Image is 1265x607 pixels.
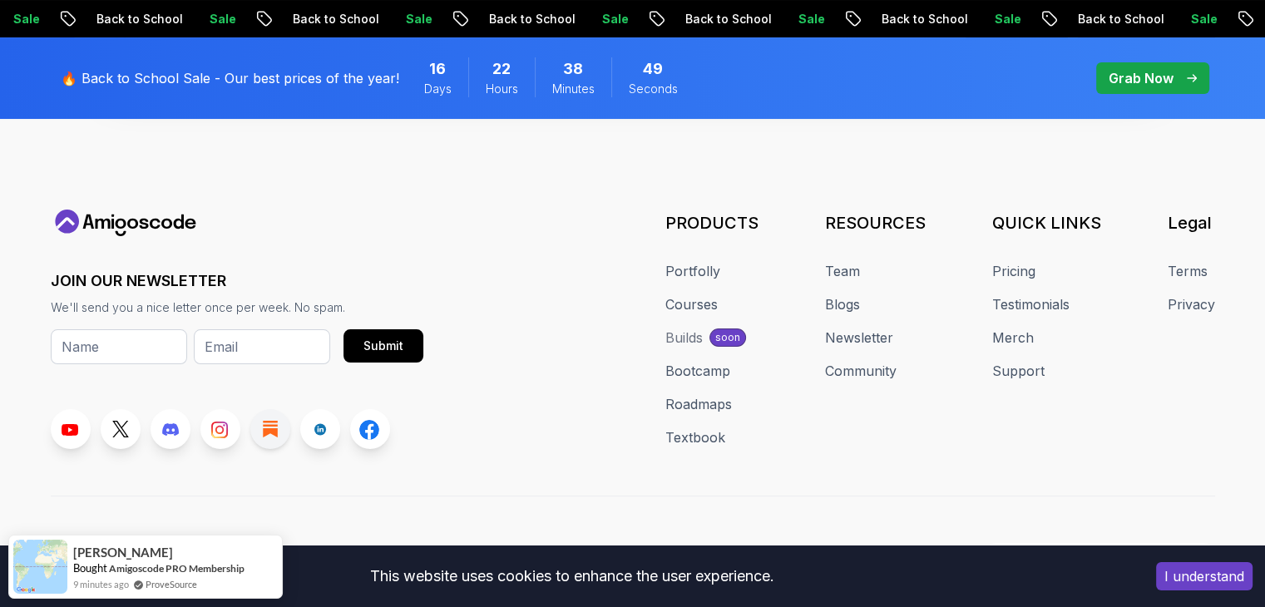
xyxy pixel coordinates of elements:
[194,329,330,364] input: Email
[178,11,231,27] p: Sale
[486,81,518,97] span: Hours
[51,329,187,364] input: Name
[146,577,197,591] a: ProveSource
[665,328,703,348] div: Builds
[985,543,1215,568] a: [EMAIL_ADDRESS][DOMAIN_NAME]
[571,11,624,27] p: Sale
[65,11,178,27] p: Back to School
[643,57,663,81] span: 49 Seconds
[665,427,725,447] a: Textbook
[992,261,1035,281] a: Pricing
[665,261,720,281] a: Portfolly
[665,294,718,314] a: Courses
[654,11,767,27] p: Back to School
[429,57,446,81] span: 16 Days
[767,11,820,27] p: Sale
[51,409,91,449] a: Youtube link
[457,11,571,27] p: Back to School
[374,11,427,27] p: Sale
[825,328,893,348] a: Newsletter
[363,338,403,354] div: Submit
[13,540,67,594] img: provesource social proof notification image
[200,409,240,449] a: Instagram link
[1168,294,1215,314] a: Privacy
[492,57,511,81] span: 22 Hours
[51,299,423,316] p: We'll send you a nice letter once per week. No spam.
[1159,11,1213,27] p: Sale
[250,409,290,449] a: Blog link
[825,361,897,381] a: Community
[992,361,1045,381] a: Support
[850,11,963,27] p: Back to School
[261,11,374,27] p: Back to School
[1168,261,1208,281] a: Terms
[665,394,732,414] a: Roadmaps
[61,68,399,88] p: 🔥 Back to School Sale - Our best prices of the year!
[715,331,740,344] p: soon
[1046,11,1159,27] p: Back to School
[992,211,1101,234] h3: QUICK LINKS
[1109,68,1174,88] p: Grab Now
[12,558,1131,595] div: This website uses cookies to enhance the user experience.
[563,57,583,81] span: 38 Minutes
[73,577,129,591] span: 9 minutes ago
[73,545,173,560] span: [PERSON_NAME]
[151,409,190,449] a: Discord link
[343,329,423,363] button: Submit
[665,361,730,381] a: Bootcamp
[629,81,678,97] span: Seconds
[51,269,423,293] h3: JOIN OUR NEWSLETTER
[1168,211,1215,234] h3: Legal
[825,294,860,314] a: Blogs
[992,328,1034,348] a: Merch
[825,261,860,281] a: Team
[109,562,245,575] a: Amigoscode PRO Membership
[665,211,759,234] h3: PRODUCTS
[1156,562,1253,590] button: Accept cookies
[992,294,1070,314] a: Testimonials
[963,11,1016,27] p: Sale
[73,561,107,575] span: Bought
[350,409,390,449] a: Facebook link
[300,409,340,449] a: LinkedIn link
[552,81,595,97] span: Minutes
[101,409,141,449] a: Twitter link
[825,211,926,234] h3: RESOURCES
[424,81,452,97] span: Days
